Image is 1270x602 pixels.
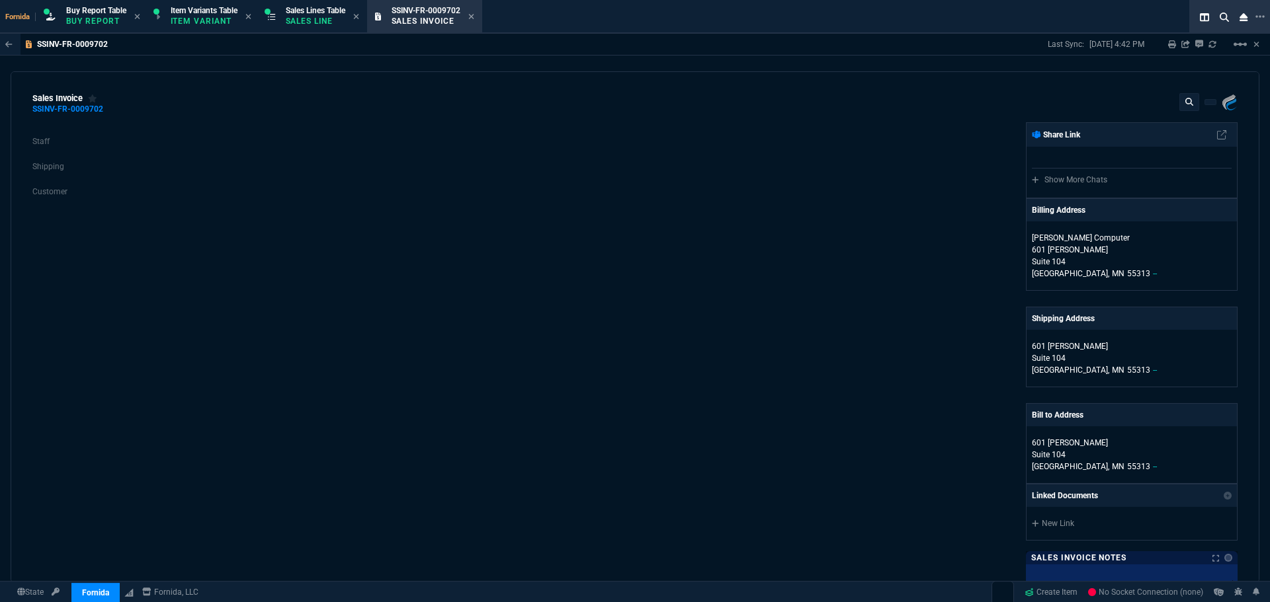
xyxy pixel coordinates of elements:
p: Sales Line [286,16,345,26]
nx-icon: Close Tab [468,12,474,22]
p: Suite 104 [1032,256,1232,268]
p: Item Variant [171,16,237,26]
nx-icon: Close Tab [245,12,251,22]
a: msbcCompanyName [138,586,202,598]
span: -- [1153,365,1157,375]
nx-icon: Search [1214,9,1234,25]
span: MN [1112,269,1124,278]
p: SSINV-FR-0009702 [37,39,108,50]
p: Buy Report [66,16,126,26]
div: Add to Watchlist [88,93,97,104]
span: MN [1112,365,1124,375]
nx-icon: Back to Table [5,40,13,49]
p: [PERSON_NAME] Computer [1032,232,1159,244]
p: Shipping [32,161,67,172]
p: 601 [PERSON_NAME] [1032,437,1232,449]
a: API TOKEN [48,586,63,598]
a: Show More Chats [1032,175,1107,184]
span: SSINV-FR-0009702 [392,6,460,15]
span: No Socket Connection (none) [1088,587,1203,597]
a: Create Item [1019,582,1083,602]
span: MN [1112,462,1124,471]
span: [GEOGRAPHIC_DATA], [1032,269,1109,278]
nx-icon: Close Workbench [1234,9,1253,25]
a: Global State [13,586,48,598]
p: Shipping Address [1032,313,1095,324]
p: Suite 104 [1032,352,1232,364]
p: Sales Invoice [392,16,458,26]
span: [GEOGRAPHIC_DATA], [1032,365,1109,375]
p: Staff [32,135,67,147]
span: Fornida [5,13,36,21]
span: 55313 [1127,269,1150,278]
mat-icon: Example home icon [1232,36,1248,52]
p: Share Link [1032,129,1080,141]
a: SSINV-FR-0009702 [32,108,103,110]
p: 601 [PERSON_NAME] [1032,340,1232,352]
p: 601 [PERSON_NAME] [1032,244,1232,256]
a: New Link [1032,517,1232,529]
nx-icon: Split Panels [1195,9,1214,25]
p: Last Sync: [1048,39,1089,50]
span: [GEOGRAPHIC_DATA], [1032,462,1109,471]
span: -- [1153,462,1157,471]
p: Customer [32,186,67,198]
span: Item Variants Table [171,6,237,15]
nx-icon: Close Tab [134,12,140,22]
span: 55313 [1127,365,1150,375]
p: Bill to Address [1032,409,1083,421]
span: Sales Lines Table [286,6,345,15]
p: Sales Invoice Notes [1031,552,1126,563]
nx-icon: Close Tab [353,12,359,22]
span: -- [1153,269,1157,278]
a: Hide Workbench [1253,39,1259,50]
p: Linked Documents [1032,490,1098,502]
p: [DATE] 4:42 PM [1089,39,1144,50]
div: Sales Invoice [32,93,97,104]
span: 55313 [1127,462,1150,471]
nx-icon: Open New Tab [1255,11,1265,23]
p: Billing Address [1032,204,1085,216]
span: Buy Report Table [66,6,126,15]
p: Suite 104 [1032,449,1232,461]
